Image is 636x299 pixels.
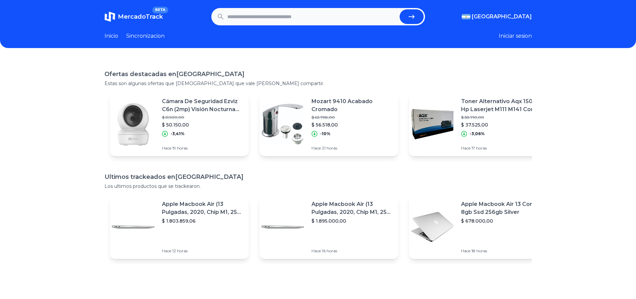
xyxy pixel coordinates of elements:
a: Featured imageToner Alternativo Aqx 150a P/ Hp Laserjet M111 M141 Con Chip$ 38.710,00$ 37.525,00-... [409,92,548,156]
a: Featured imageApple Macbook Air (13 Pulgadas, 2020, Chip M1, 256 Gb De Ssd, 8 Gb De Ram) - Plata$... [110,195,249,259]
p: Cámara De Seguridad Ezviz C6n (2mp) Visión Nocturna Incluida [162,97,243,113]
p: $ 56.518,00 [311,121,393,128]
p: Los ultimos productos que se trackearon. [104,183,532,190]
span: [GEOGRAPHIC_DATA] [472,13,532,21]
p: Hace 19 horas [162,145,243,151]
a: Featured imageApple Macbook Air (13 Pulgadas, 2020, Chip M1, 256 Gb De Ssd, 8 Gb De Ram) - Plata$... [259,195,398,259]
img: Featured image [409,204,456,250]
a: Featured imageMozart 9410 Acabado Cromado$ 62.798,00$ 56.518,00-10%Hace 21 horas [259,92,398,156]
a: Featured imageApple Macbook Air 13 Core I5 8gb Ssd 256gb Silver$ 678.000,00Hace 18 horas [409,195,548,259]
img: Argentina [462,14,470,19]
h1: Ultimos trackeados en [GEOGRAPHIC_DATA] [104,172,532,182]
a: Sincronizacion [126,32,165,40]
img: MercadoTrack [104,11,115,22]
p: $ 50.150,00 [162,121,243,128]
a: Inicio [104,32,118,40]
p: $ 51.920,00 [162,115,243,120]
button: [GEOGRAPHIC_DATA] [462,13,532,21]
p: -3,41% [171,131,185,136]
p: $ 1.803.859,06 [162,218,243,224]
img: Featured image [259,204,306,250]
p: Hace 17 horas [461,145,543,151]
h1: Ofertas destacadas en [GEOGRAPHIC_DATA] [104,69,532,79]
img: Featured image [409,101,456,147]
a: Featured imageCámara De Seguridad Ezviz C6n (2mp) Visión Nocturna Incluida$ 51.920,00$ 50.150,00-... [110,92,249,156]
p: Hace 18 horas [461,248,543,254]
p: $ 678.000,00 [461,218,543,224]
p: Estas son algunas ofertas que [DEMOGRAPHIC_DATA] que vale [PERSON_NAME] compartir. [104,80,532,87]
p: $ 37.525,00 [461,121,543,128]
p: Hace 21 horas [311,145,393,151]
span: MercadoTrack [118,13,163,20]
p: Toner Alternativo Aqx 150a P/ Hp Laserjet M111 M141 Con Chip [461,97,543,113]
p: $ 38.710,00 [461,115,543,120]
p: -10% [320,131,331,136]
p: $ 62.798,00 [311,115,393,120]
p: Hace 12 horas [162,248,243,254]
img: Featured image [110,204,157,250]
p: -3,06% [470,131,485,136]
p: Apple Macbook Air (13 Pulgadas, 2020, Chip M1, 256 Gb De Ssd, 8 Gb De Ram) - Plata [162,200,243,216]
p: Hace 16 horas [311,248,393,254]
p: $ 1.895.000,00 [311,218,393,224]
a: MercadoTrackBETA [104,11,163,22]
p: Apple Macbook Air (13 Pulgadas, 2020, Chip M1, 256 Gb De Ssd, 8 Gb De Ram) - Plata [311,200,393,216]
p: Apple Macbook Air 13 Core I5 8gb Ssd 256gb Silver [461,200,543,216]
img: Featured image [110,101,157,147]
button: Iniciar sesion [499,32,532,40]
span: BETA [152,7,168,13]
p: Mozart 9410 Acabado Cromado [311,97,393,113]
img: Featured image [259,101,306,147]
